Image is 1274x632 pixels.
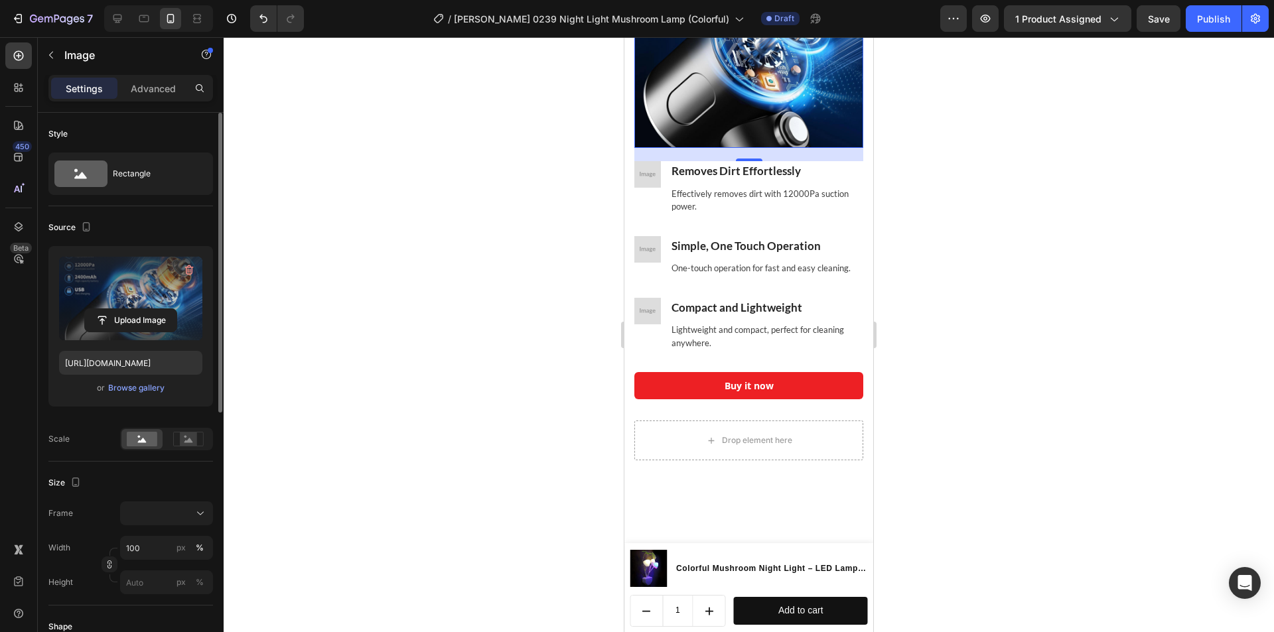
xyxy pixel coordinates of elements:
[48,474,84,492] div: Size
[64,47,177,63] p: Image
[84,308,177,332] button: Upload Image
[131,82,176,95] p: Advanced
[48,219,94,237] div: Source
[177,576,186,588] div: px
[48,128,68,140] div: Style
[196,542,204,554] div: %
[10,243,32,253] div: Beta
[1186,5,1241,32] button: Publish
[448,12,451,26] span: /
[192,574,208,590] button: px
[13,141,32,152] div: 450
[5,5,99,32] button: 7
[173,540,189,556] button: %
[107,381,165,395] button: Browse gallery
[1197,12,1230,26] div: Publish
[108,382,165,394] div: Browse gallery
[87,11,93,27] p: 7
[120,570,213,594] input: px%
[66,82,103,95] p: Settings
[1229,567,1261,599] div: Open Intercom Messenger
[48,507,73,519] label: Frame
[1148,13,1170,25] span: Save
[173,574,189,590] button: %
[250,5,304,32] div: Undo/Redo
[59,351,202,375] input: https://example.com/image.jpg
[48,576,73,588] label: Height
[774,13,794,25] span: Draft
[1015,12,1101,26] span: 1 product assigned
[1004,5,1131,32] button: 1 product assigned
[113,158,194,189] div: Rectangle
[48,542,70,554] label: Width
[177,542,186,554] div: px
[120,536,213,560] input: px%
[454,12,729,26] span: [PERSON_NAME] 0239 Night Light Mushroom Lamp (Colorful)
[196,576,204,588] div: %
[97,380,105,396] span: or
[1137,5,1180,32] button: Save
[192,540,208,556] button: px
[624,37,873,632] iframe: Design area
[48,433,70,445] div: Scale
